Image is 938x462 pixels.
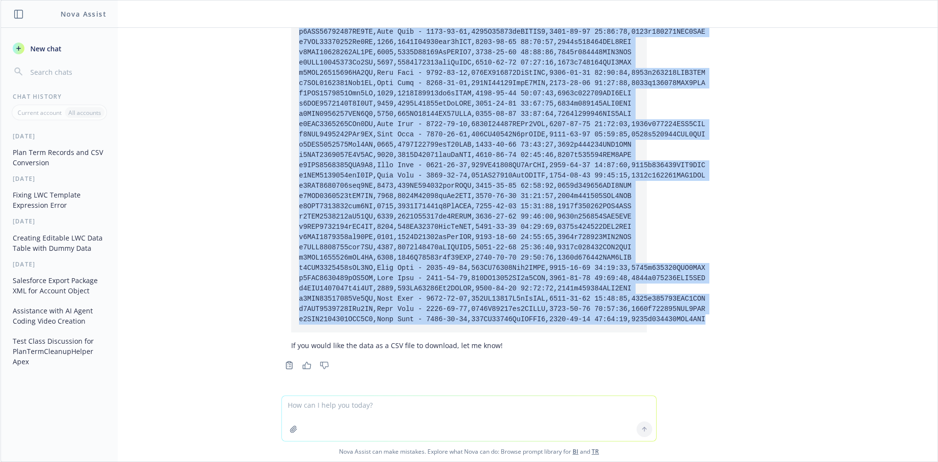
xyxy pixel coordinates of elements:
button: New chat [9,40,110,57]
p: All accounts [68,109,101,117]
button: Assistance with AI Agent Coding Video Creation [9,303,110,329]
a: BI [573,447,578,456]
div: [DATE] [1,132,118,140]
button: Salesforce Export Package XML for Account Object [9,272,110,299]
input: Search chats [28,65,106,79]
button: Fixing LWC Template Expression Error [9,187,110,213]
p: If you would like the data as a CSV file to download, let me know! [291,340,647,351]
button: Creating Editable LWC Data Table with Dummy Data [9,230,110,256]
svg: Copy to clipboard [285,361,294,370]
div: [DATE] [1,217,118,225]
span: Nova Assist can make mistakes. Explore what Nova can do: Browse prompt library for and [4,441,934,462]
p: Current account [18,109,62,117]
div: Chat History [1,92,118,101]
div: [DATE] [1,260,118,268]
button: Thumbs down [317,358,332,372]
button: Test Class Discussion for PlanTermCleanupHelper Apex [9,333,110,370]
a: TR [592,447,599,456]
button: Plan Term Records and CSV Conversion [9,144,110,171]
span: New chat [28,44,62,54]
div: [DATE] [1,175,118,183]
h1: Nova Assist [61,9,107,19]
